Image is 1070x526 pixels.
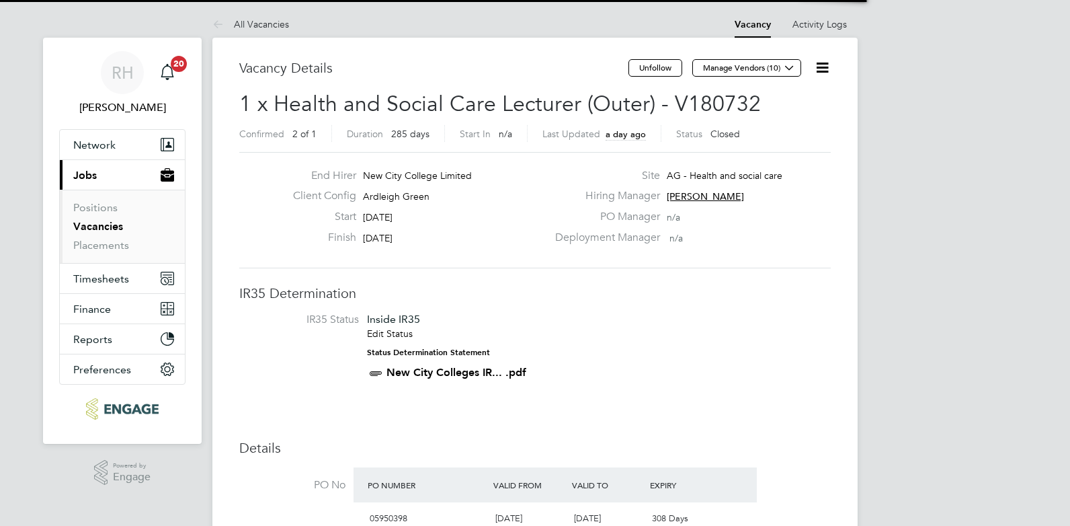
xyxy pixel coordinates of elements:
[499,128,512,140] span: n/a
[60,294,185,324] button: Finance
[363,232,393,244] span: [DATE]
[59,51,186,116] a: RH[PERSON_NAME]
[239,91,761,117] span: 1 x Health and Social Care Lecturer (Outer) - V180732
[606,128,646,140] span: a day ago
[669,232,683,244] span: n/a
[547,231,660,245] label: Deployment Manager
[253,313,359,327] label: IR35 Status
[735,19,771,30] a: Vacancy
[60,324,185,354] button: Reports
[113,472,151,483] span: Engage
[73,201,118,214] a: Positions
[391,128,429,140] span: 285 days
[60,264,185,293] button: Timesheets
[113,460,151,472] span: Powered by
[569,473,647,497] div: Valid To
[86,398,158,420] img: ncclondon-logo-retina.png
[60,354,185,384] button: Preferences
[212,18,289,30] a: All Vacancies
[692,59,801,77] button: Manage Vendors (10)
[667,170,782,182] span: AG - Health and social care
[239,478,345,492] label: PO No
[490,473,569,497] div: Valid From
[239,128,284,140] label: Confirmed
[282,169,356,183] label: End Hirer
[792,18,847,30] a: Activity Logs
[367,313,420,326] span: Inside IR35
[239,439,831,457] h3: Details
[282,231,356,245] label: Finish
[73,363,131,376] span: Preferences
[239,59,628,77] h3: Vacancy Details
[73,169,97,182] span: Jobs
[367,348,490,357] strong: Status Determination Statement
[73,239,129,252] a: Placements
[73,333,112,346] span: Reports
[676,128,702,140] label: Status
[547,189,660,203] label: Hiring Manager
[73,139,116,151] span: Network
[59,398,186,420] a: Go to home page
[60,160,185,190] button: Jobs
[239,285,831,302] h3: IR35 Determination
[370,513,407,524] span: 05950398
[547,169,660,183] label: Site
[460,128,491,140] label: Start In
[542,128,600,140] label: Last Updated
[43,38,202,444] nav: Main navigation
[364,473,490,497] div: PO Number
[386,366,526,379] a: New City Colleges IR... .pdf
[667,211,680,223] span: n/a
[292,128,317,140] span: 2 of 1
[710,128,740,140] span: Closed
[363,170,472,182] span: New City College Limited
[363,211,393,223] span: [DATE]
[282,189,356,203] label: Client Config
[112,64,134,81] span: RH
[171,56,187,72] span: 20
[647,473,725,497] div: Expiry
[367,328,413,340] a: Edit Status
[282,210,356,224] label: Start
[652,513,688,524] span: 308 Days
[154,51,181,94] a: 20
[574,513,601,524] span: [DATE]
[94,460,151,486] a: Powered byEngage
[73,303,111,315] span: Finance
[363,190,429,202] span: Ardleigh Green
[73,272,129,285] span: Timesheets
[59,100,186,116] span: Rufena Haque
[60,130,185,159] button: Network
[667,190,744,202] span: [PERSON_NAME]
[73,220,123,233] a: Vacancies
[547,210,660,224] label: PO Manager
[347,128,383,140] label: Duration
[628,59,682,77] button: Unfollow
[60,190,185,263] div: Jobs
[495,513,522,524] span: [DATE]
